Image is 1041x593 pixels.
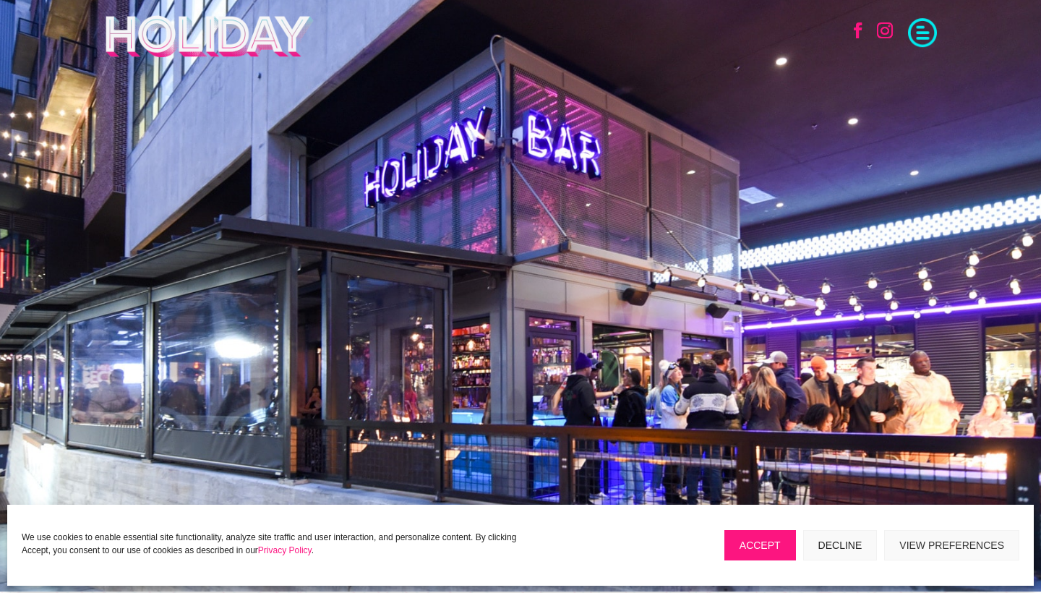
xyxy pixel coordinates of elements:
button: Decline [803,530,878,560]
a: Privacy Policy [258,545,312,555]
button: View preferences [884,530,1019,560]
a: Follow on Facebook [842,14,874,46]
a: Holiday [104,48,314,60]
p: We use cookies to enable essential site functionality, analyze site traffic and user interaction,... [22,531,534,557]
button: Accept [724,530,796,560]
a: Follow on Instagram [869,14,901,46]
img: Holiday [104,14,314,58]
